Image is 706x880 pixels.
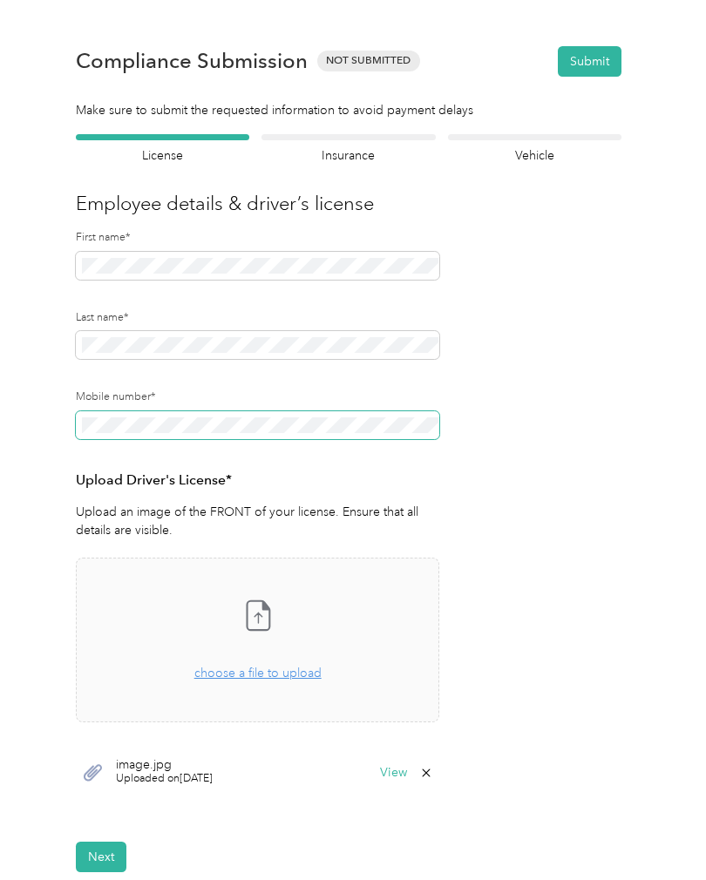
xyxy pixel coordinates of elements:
[608,782,706,880] iframe: Everlance-gr Chat Button Frame
[76,49,308,73] h1: Compliance Submission
[380,767,407,779] button: View
[77,558,438,721] span: choose a file to upload
[76,189,621,218] h3: Employee details & driver’s license
[76,310,439,326] label: Last name*
[194,666,322,680] span: choose a file to upload
[261,146,435,165] h4: Insurance
[76,470,439,491] h3: Upload Driver's License*
[76,101,621,119] div: Make sure to submit the requested information to avoid payment delays
[76,230,439,246] label: First name*
[76,842,126,872] button: Next
[76,503,439,539] p: Upload an image of the FRONT of your license. Ensure that all details are visible.
[116,771,213,787] span: Uploaded on [DATE]
[116,759,213,771] span: image.jpg
[558,46,621,77] button: Submit
[317,51,420,71] span: Not Submitted
[76,389,439,405] label: Mobile number*
[76,146,249,165] h4: License
[448,146,621,165] h4: Vehicle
